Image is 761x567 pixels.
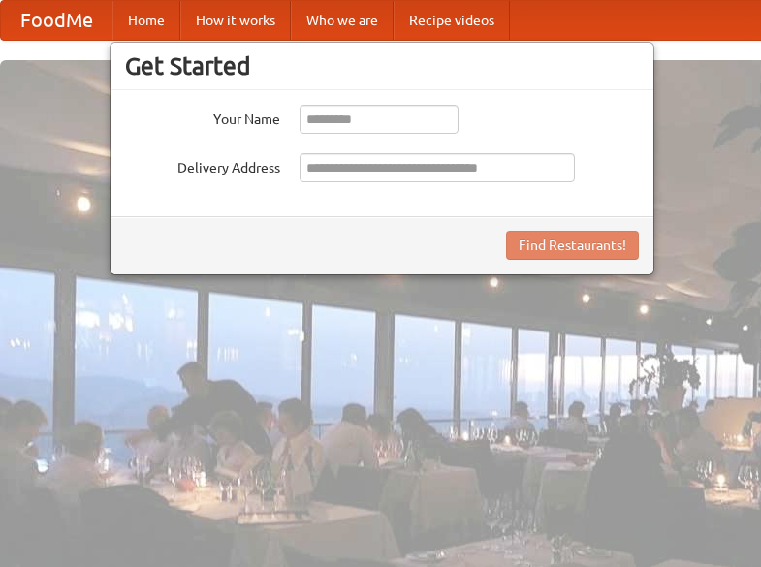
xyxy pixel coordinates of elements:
[1,1,112,40] a: FoodMe
[125,153,280,177] label: Delivery Address
[506,231,639,260] button: Find Restaurants!
[125,105,280,129] label: Your Name
[180,1,291,40] a: How it works
[125,51,639,80] h3: Get Started
[394,1,510,40] a: Recipe videos
[112,1,180,40] a: Home
[291,1,394,40] a: Who we are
